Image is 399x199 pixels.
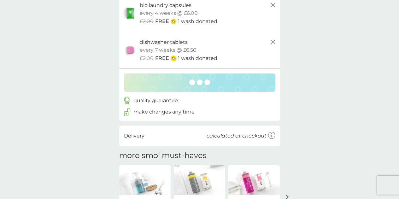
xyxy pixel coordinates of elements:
p: make changes any time [133,108,195,116]
p: 1 wash donated [178,54,217,62]
span: £2.00 [140,54,154,62]
p: dishwasher tablets [140,38,188,46]
span: FREE [155,17,169,26]
p: every 4 weeks @ £6.00 [140,9,198,17]
span: £2.00 [140,17,154,26]
p: calculated at checkout [207,132,267,140]
h2: more smol must-haves [119,151,207,160]
p: quality guarantee [133,97,178,105]
p: Delivery [124,132,144,140]
p: every 7 weeks @ £6.50 [140,46,197,54]
p: bio laundry capsules [140,1,191,9]
span: FREE [155,54,169,62]
p: 1 wash donated [178,17,217,26]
